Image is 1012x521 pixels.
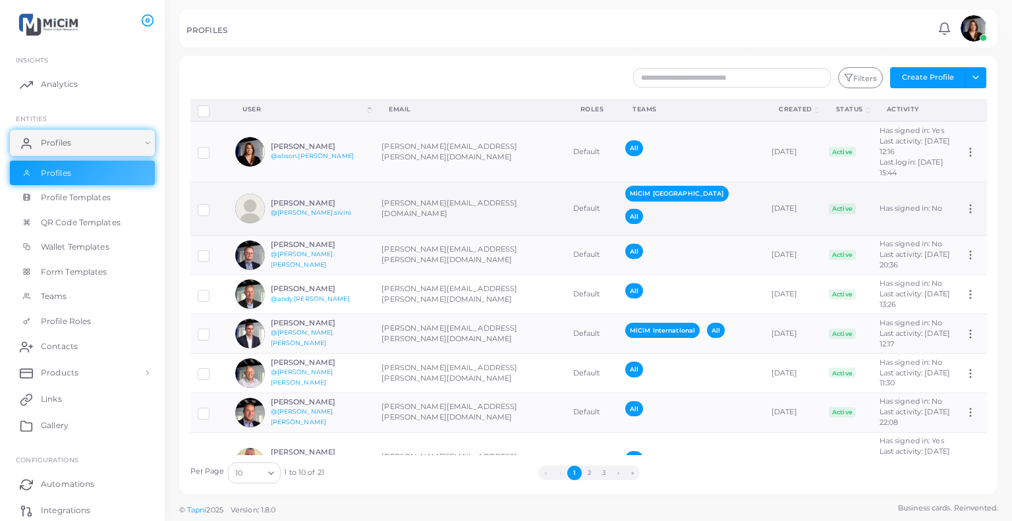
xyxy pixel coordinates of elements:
[567,466,582,480] button: Go to page 1
[829,368,857,378] span: Active
[10,161,155,186] a: Profiles
[707,323,725,338] span: All
[235,279,265,309] img: avatar
[880,239,943,248] span: Has signed in: No
[389,105,551,114] div: Email
[625,140,643,155] span: All
[235,194,265,223] img: avatar
[625,323,700,338] span: MiCiM International
[880,126,944,135] span: Has signed in: Yes
[10,284,155,309] a: Teams
[16,115,47,123] span: ENTITIES
[10,412,155,439] a: Gallery
[887,105,943,114] div: activity
[10,234,155,260] a: Wallet Templates
[244,466,263,480] input: Search for option
[374,235,565,275] td: [PERSON_NAME][EMAIL_ADDRESS][PERSON_NAME][DOMAIN_NAME]
[235,448,265,478] img: avatar
[10,360,155,386] a: Products
[880,250,950,269] span: Last activity: [DATE] 20:36
[235,240,265,270] img: avatar
[284,468,323,478] span: 1 to 10 of 21
[374,182,565,235] td: [PERSON_NAME][EMAIL_ADDRESS][DOMAIN_NAME]
[580,105,604,114] div: Roles
[271,285,368,293] h6: [PERSON_NAME]
[611,466,625,480] button: Go to next page
[10,185,155,210] a: Profile Templates
[566,275,619,314] td: Default
[898,503,998,514] span: Business cards. Reinvented.
[880,447,950,466] span: Last activity: [DATE] 19:24
[271,358,368,367] h6: [PERSON_NAME]
[880,204,943,213] span: Has signed in: No
[41,367,78,379] span: Products
[764,314,822,354] td: [DATE]
[271,240,368,249] h6: [PERSON_NAME]
[829,204,857,214] span: Active
[374,393,565,432] td: [PERSON_NAME][EMAIL_ADDRESS][PERSON_NAME][DOMAIN_NAME]
[829,250,857,260] span: Active
[374,275,565,314] td: [PERSON_NAME][EMAIL_ADDRESS][PERSON_NAME][DOMAIN_NAME]
[271,295,350,302] a: @andy.[PERSON_NAME]
[10,309,155,334] a: Profile Roles
[179,505,275,516] span: ©
[41,341,78,352] span: Contacts
[271,319,368,327] h6: [PERSON_NAME]
[235,466,242,480] span: 10
[41,137,71,149] span: Profiles
[271,142,368,151] h6: [PERSON_NAME]
[764,235,822,275] td: [DATE]
[271,398,368,406] h6: [PERSON_NAME]
[779,105,812,114] div: Created
[625,362,643,377] span: All
[829,289,857,300] span: Active
[41,78,78,90] span: Analytics
[566,432,619,493] td: Default
[880,157,943,177] span: Last login: [DATE] 15:44
[625,283,643,298] span: All
[880,407,950,427] span: Last activity: [DATE] 22:08
[235,358,265,388] img: avatar
[764,275,822,314] td: [DATE]
[10,386,155,412] a: Links
[880,436,944,445] span: Has signed in: Yes
[764,121,822,182] td: [DATE]
[41,478,94,490] span: Automations
[41,241,109,253] span: Wallet Templates
[10,210,155,235] a: QR Code Templates
[625,401,643,416] span: All
[271,250,335,268] a: @[PERSON_NAME].[PERSON_NAME]
[41,505,90,516] span: Integrations
[829,407,857,418] span: Active
[271,209,351,216] a: @[PERSON_NAME].sivini
[582,466,596,480] button: Go to page 2
[271,408,335,425] a: @[PERSON_NAME].[PERSON_NAME]
[10,471,155,497] a: Automations
[566,314,619,354] td: Default
[41,393,62,405] span: Links
[566,121,619,182] td: Default
[880,136,950,156] span: Last activity: [DATE] 12:16
[374,314,565,354] td: [PERSON_NAME][EMAIL_ADDRESS][PERSON_NAME][DOMAIN_NAME]
[764,432,822,493] td: [DATE]
[764,393,822,432] td: [DATE]
[566,393,619,432] td: Default
[235,137,265,167] img: avatar
[41,192,111,204] span: Profile Templates
[186,26,227,35] h5: PROFILES
[957,99,986,121] th: Action
[324,466,855,480] ul: Pagination
[880,397,943,406] span: Has signed in: No
[625,466,640,480] button: Go to last page
[880,358,943,367] span: Has signed in: No
[890,67,965,88] button: Create Profile
[764,182,822,235] td: [DATE]
[880,329,950,348] span: Last activity: [DATE] 12:17
[190,99,229,121] th: Row-selection
[41,420,69,431] span: Gallery
[16,456,78,464] span: Configurations
[235,319,265,348] img: avatar
[271,448,368,456] h6: [PERSON_NAME]
[41,266,107,278] span: Form Templates
[374,354,565,393] td: [PERSON_NAME][EMAIL_ADDRESS][PERSON_NAME][DOMAIN_NAME]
